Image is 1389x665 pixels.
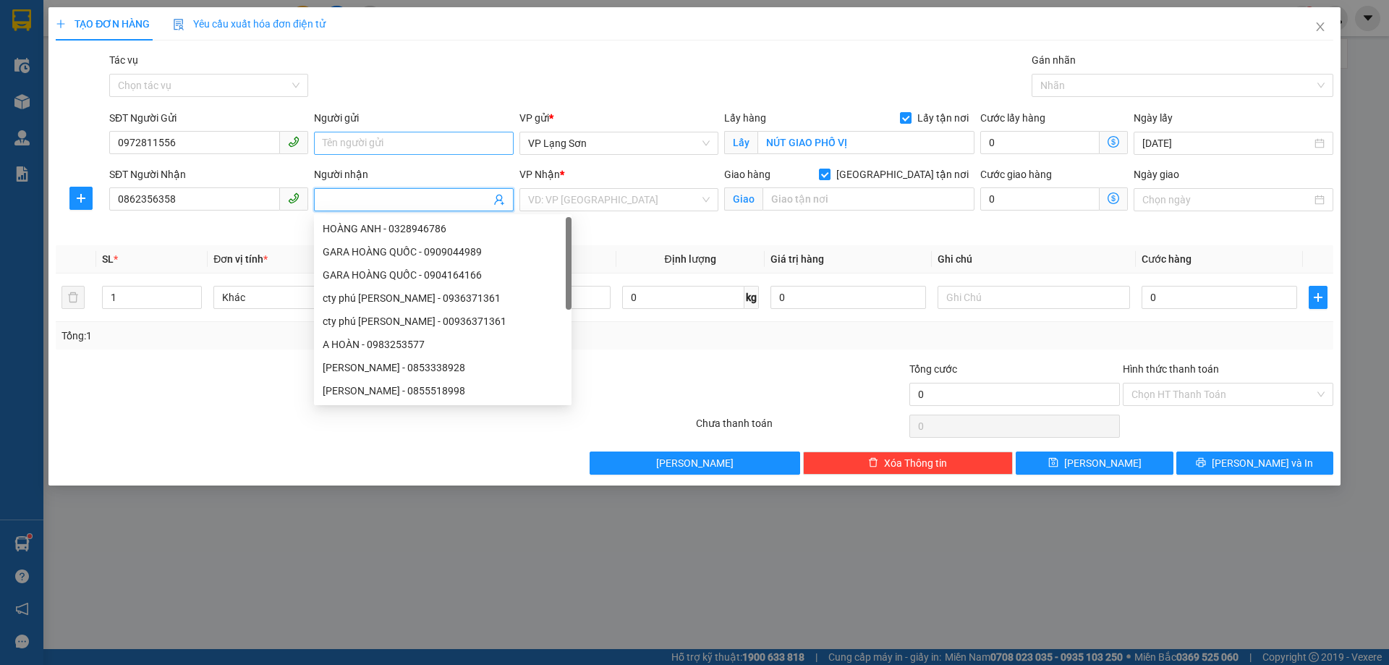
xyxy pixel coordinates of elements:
span: user-add [493,194,505,206]
span: [PERSON_NAME] và In [1212,455,1313,471]
label: Gán nhãn [1032,54,1076,66]
th: Ghi chú [932,245,1136,274]
label: Tác vụ [109,54,138,66]
button: save[PERSON_NAME] [1016,452,1173,475]
span: plus [1309,292,1327,303]
span: delete [868,457,878,469]
span: [GEOGRAPHIC_DATA] tận nơi [831,166,974,182]
div: cty phú [PERSON_NAME] - 0936371361 [323,290,563,306]
button: [PERSON_NAME] [590,452,800,475]
div: Người nhận [314,166,513,182]
div: HOÀNG ANH - 0328946786 [314,217,572,240]
input: Cước giao hàng [980,187,1100,211]
span: SL [102,253,114,265]
label: Hình thức thanh toán [1123,363,1219,375]
span: [PERSON_NAME] [1064,455,1142,471]
span: plus [70,192,92,204]
div: A HOÀN - 0983253577 [323,336,563,352]
input: Cước lấy hàng [980,131,1100,154]
input: Lấy tận nơi [757,131,974,154]
span: phone [288,136,300,148]
span: [PERSON_NAME] [656,455,734,471]
div: VP gửi [519,110,718,126]
span: phone [288,192,300,204]
div: GARA HOÀNG QUỐC - 0904164166 [314,263,572,287]
button: plus [69,187,93,210]
div: HOÀNG ANH - 0328946786 [323,221,563,237]
button: deleteXóa Thông tin [803,452,1014,475]
div: cty phú [PERSON_NAME] - 00936371361 [323,313,563,329]
span: dollar-circle [1108,192,1119,204]
input: Giao tận nơi [763,187,974,211]
div: Người gửi [314,110,513,126]
span: VP Nhận [519,169,560,180]
span: Giá trị hàng [770,253,824,265]
div: GARA HOÀNG QUỐC - 0904164166 [323,267,563,283]
span: Xóa Thông tin [884,455,947,471]
div: SĐT Người Gửi [109,110,308,126]
span: Định lượng [665,253,716,265]
span: Yêu cầu xuất hóa đơn điện tử [173,18,326,30]
button: Close [1300,7,1341,48]
span: Lấy tận nơi [912,110,974,126]
div: [PERSON_NAME] - 0855518998 [323,383,563,399]
input: Ngày giao [1142,192,1311,208]
span: printer [1196,457,1206,469]
label: Ngày giao [1134,169,1179,180]
span: dollar-circle [1108,136,1119,148]
div: cty phú hoàng minh - 00936371361 [314,310,572,333]
div: HOÀNG GIA KHÁNH - 0853338928 [314,356,572,379]
span: TẠO ĐƠN HÀNG [56,18,150,30]
button: printer[PERSON_NAME] và In [1176,452,1333,475]
div: HOÀNG THÙY LINH - 0855518998 [314,379,572,402]
span: Tổng cước [909,363,957,375]
div: A HOÀN - 0983253577 [314,333,572,356]
span: VP Lạng Sơn [528,132,710,154]
span: Đơn vị tính [213,253,268,265]
span: plus [56,19,66,29]
div: GARA HOÀNG QUỐC - 0909044989 [323,244,563,260]
span: Khác [222,287,397,308]
label: Cước lấy hàng [980,112,1045,124]
img: icon [173,19,184,30]
div: GARA HOÀNG QUỐC - 0909044989 [314,240,572,263]
span: save [1048,457,1058,469]
div: SĐT Người Nhận [109,166,308,182]
div: Chưa thanh toán [694,415,908,441]
input: 0 [770,286,926,309]
input: Ghi Chú [938,286,1130,309]
label: Cước giao hàng [980,169,1052,180]
button: delete [61,286,85,309]
div: Tổng: 1 [61,328,536,344]
button: plus [1309,286,1328,309]
span: close [1314,21,1326,33]
div: [PERSON_NAME] - 0853338928 [323,360,563,376]
input: Ngày lấy [1142,135,1311,151]
span: Giao [724,187,763,211]
span: Cước hàng [1142,253,1192,265]
span: Giao hàng [724,169,770,180]
label: Ngày lấy [1134,112,1173,124]
span: kg [744,286,759,309]
div: cty phú hoàng minh - 0936371361 [314,287,572,310]
span: Lấy hàng [724,112,766,124]
span: Lấy [724,131,757,154]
